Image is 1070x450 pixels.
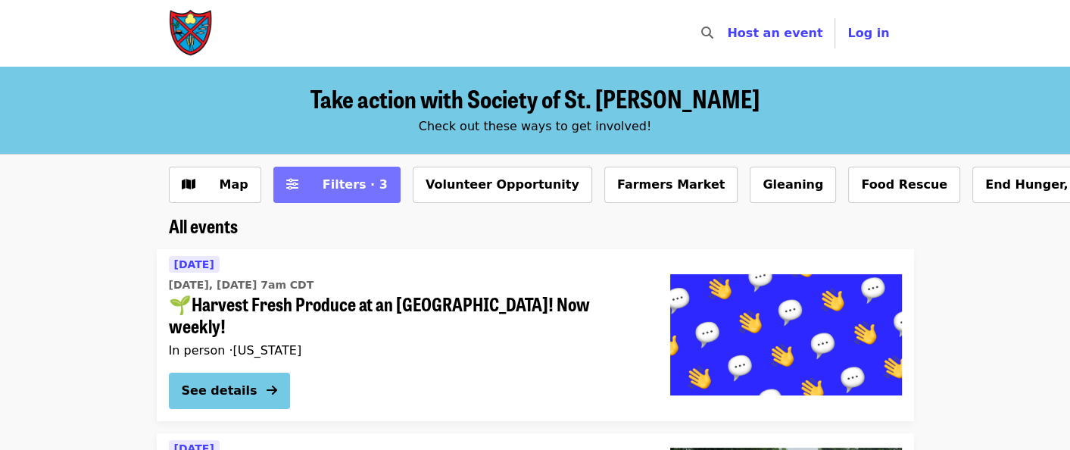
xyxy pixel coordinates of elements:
button: See details [169,373,290,409]
time: [DATE], [DATE] 7am CDT [169,277,314,293]
div: See details [182,382,257,400]
div: Check out these ways to get involved! [169,117,902,136]
img: Society of St. Andrew - Home [169,9,214,58]
i: map icon [182,177,195,192]
span: [DATE] [174,258,214,270]
span: Log in [847,26,889,40]
button: Log in [835,18,901,48]
img: 🌱Harvest Fresh Produce at an East Nashville School Garden! Now weekly! organized by Society of St... [670,274,902,395]
span: Take action with Society of St. [PERSON_NAME] [310,80,760,116]
button: Volunteer Opportunity [413,167,592,203]
button: Gleaning [750,167,836,203]
span: In person · [US_STATE] [169,343,302,358]
a: See details for "🌱Harvest Fresh Produce at an East Nashville School Garden! Now weekly!" [157,249,914,421]
input: Search [722,15,735,52]
span: 🌱Harvest Fresh Produce at an [GEOGRAPHIC_DATA]! Now weekly! [169,293,646,337]
button: Show map view [169,167,261,203]
span: Filters · 3 [323,177,388,192]
span: Map [220,177,248,192]
a: Host an event [727,26,822,40]
span: All events [169,212,238,239]
button: Filters (3 selected) [273,167,401,203]
button: Food Rescue [848,167,960,203]
i: search icon [701,26,713,40]
i: sliders-h icon [286,177,298,192]
button: Farmers Market [604,167,738,203]
i: arrow-right icon [267,383,277,398]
